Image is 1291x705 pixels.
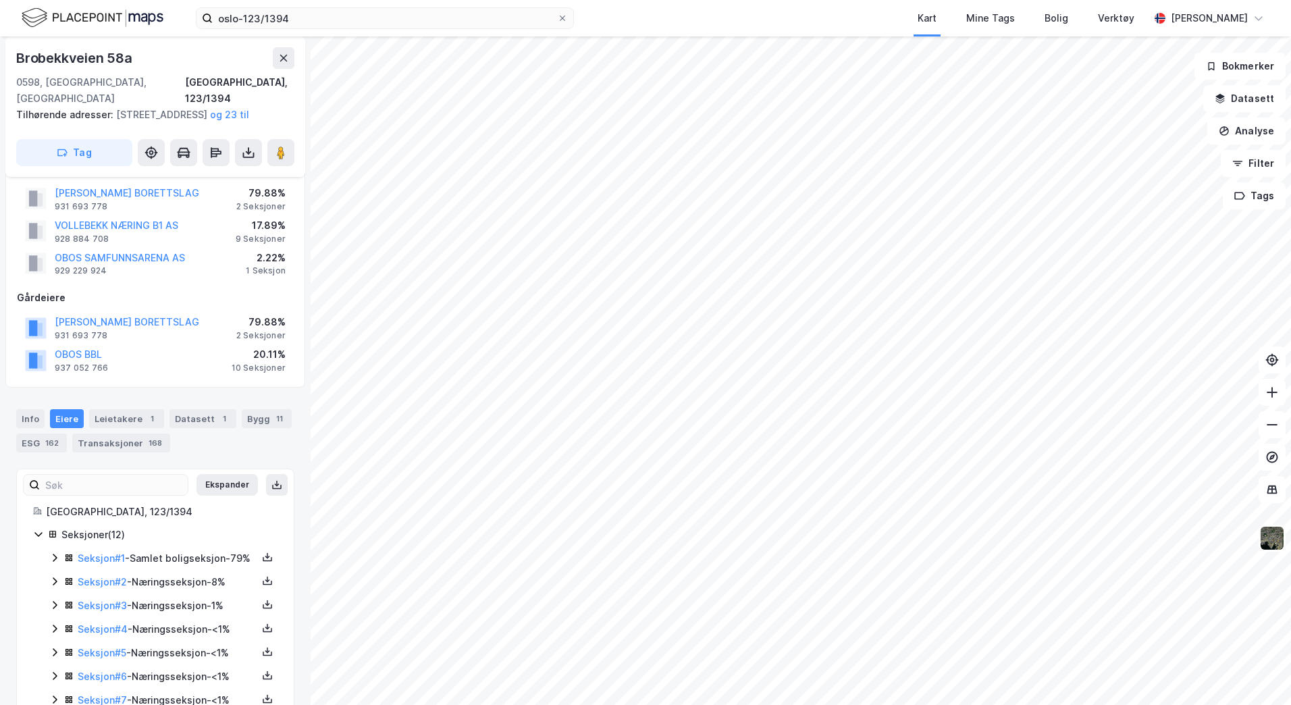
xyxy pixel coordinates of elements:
div: 168 [146,436,165,450]
div: 10 Seksjoner [232,363,286,373]
div: 162 [43,436,61,450]
a: Seksjon#3 [78,600,127,611]
div: Verktøy [1098,10,1134,26]
div: Info [16,409,45,428]
div: Eiere [50,409,84,428]
div: [GEOGRAPHIC_DATA], 123/1394 [185,74,294,107]
button: Analyse [1207,117,1286,145]
button: Datasett [1203,85,1286,112]
div: 937 052 766 [55,363,108,373]
a: Seksjon#6 [78,671,127,682]
span: Tilhørende adresser: [16,109,116,120]
button: Ekspander [196,474,258,496]
div: 931 693 778 [55,330,107,341]
div: 9 Seksjoner [236,234,286,244]
div: 2 Seksjoner [236,330,286,341]
div: 1 Seksjon [246,265,286,276]
div: 928 884 708 [55,234,109,244]
a: Seksjon#5 [78,647,126,658]
div: - Samlet boligseksjon - 79% [78,550,257,567]
div: 79.88% [236,314,286,330]
div: 0598, [GEOGRAPHIC_DATA], [GEOGRAPHIC_DATA] [16,74,185,107]
div: - Næringsseksjon - 8% [78,574,257,590]
div: [PERSON_NAME] [1171,10,1248,26]
div: 931 693 778 [55,201,107,212]
div: 17.89% [236,217,286,234]
iframe: Chat Widget [1223,640,1291,705]
div: 20.11% [232,346,286,363]
div: Bolig [1045,10,1068,26]
img: 9k= [1259,525,1285,551]
div: 79.88% [236,185,286,201]
a: Seksjon#1 [78,552,125,564]
button: Bokmerker [1194,53,1286,80]
a: Seksjon#4 [78,623,128,635]
div: ESG [16,434,67,452]
div: Bygg [242,409,292,428]
div: [GEOGRAPHIC_DATA], 123/1394 [46,504,278,520]
div: Kart [918,10,937,26]
div: 11 [273,412,286,425]
div: 2 Seksjoner [236,201,286,212]
button: Filter [1221,150,1286,177]
a: Seksjon#2 [78,576,127,587]
div: - Næringsseksjon - 1% [78,598,257,614]
button: Tags [1223,182,1286,209]
div: 929 229 924 [55,265,107,276]
button: Tag [16,139,132,166]
div: Gårdeiere [17,290,294,306]
div: Kontrollprogram for chat [1223,640,1291,705]
div: 1 [145,412,159,425]
div: - Næringsseksjon - <1% [78,669,257,685]
input: Søk på adresse, matrikkel, gårdeiere, leietakere eller personer [213,8,557,28]
div: Seksjoner ( 12 ) [61,527,278,543]
div: Brobekkveien 58a [16,47,135,69]
div: Datasett [169,409,236,428]
div: Transaksjoner [72,434,170,452]
div: - Næringsseksjon - <1% [78,645,257,661]
img: logo.f888ab2527a4732fd821a326f86c7f29.svg [22,6,163,30]
div: Leietakere [89,409,164,428]
div: Mine Tags [966,10,1015,26]
div: 2.22% [246,250,286,266]
div: [STREET_ADDRESS] [16,107,284,123]
input: Søk [40,475,188,495]
div: 1 [217,412,231,425]
div: - Næringsseksjon - <1% [78,621,257,637]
